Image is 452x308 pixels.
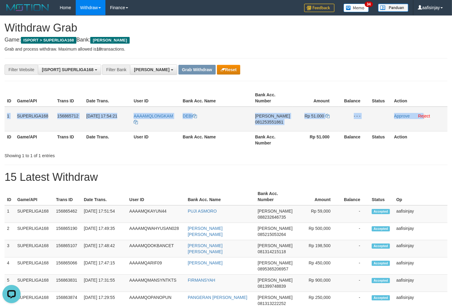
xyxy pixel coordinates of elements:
th: Status [370,89,392,107]
a: DEBI [183,114,197,118]
td: SUPERLIGA168 [15,205,54,223]
span: [PERSON_NAME] [258,278,293,283]
span: [ISPORT] SUPERLIGA168 [42,67,93,72]
span: Accepted [372,226,390,231]
span: [PERSON_NAME] [258,226,293,231]
td: aafisinjay [394,205,447,223]
img: Button%20Memo.svg [344,4,369,12]
span: Copy 081253551861 to clipboard [255,120,283,124]
span: Copy 088232646735 to clipboard [258,215,286,220]
a: Reject [418,114,430,118]
th: Bank Acc. Number [255,188,295,205]
div: Showing 1 to 1 of 1 entries [5,150,184,159]
span: Copy 081314215118 to clipboard [258,249,286,254]
td: 156865190 [54,223,81,240]
span: 34 [365,2,373,7]
th: Rp 51.000 [292,131,339,148]
th: Op [394,188,447,205]
td: SUPERLIGA168 [15,223,54,240]
td: SUPERLIGA168 [15,275,54,292]
th: Trans ID [55,131,84,148]
td: 1 [5,107,15,131]
th: Action [392,131,447,148]
th: User ID [127,188,185,205]
strong: 10 [96,47,101,51]
th: ID [5,188,15,205]
td: Rp 198,500 [295,240,340,257]
th: Status [369,188,394,205]
td: AAAAMQARIF09 [127,257,185,275]
td: AAAAMQWAHYUSAN028 [127,223,185,240]
th: Bank Acc. Name [180,131,253,148]
th: User ID [131,89,180,107]
a: PANGERAN [PERSON_NAME] [188,295,248,300]
span: Copy 081313222252 to clipboard [258,301,286,306]
th: ID [5,131,15,148]
span: AAAAMQLONGKAM [134,114,173,118]
span: Accepted [372,295,390,300]
img: Feedback.jpg [304,4,334,12]
th: Status [370,131,392,148]
th: Bank Acc. Number [253,131,292,148]
p: Grab and process withdraw. Maximum allowed is transactions. [5,46,447,52]
td: - [340,257,369,275]
h4: Game: Bank: [5,37,447,43]
span: ISPORT > SUPERLIGA168 [21,37,76,44]
span: Accepted [372,209,390,214]
button: Open LiveChat chat widget [2,2,21,21]
th: Amount [292,89,339,107]
td: aafisinjay [394,223,447,240]
td: [DATE] 17:48:42 [81,240,127,257]
th: Bank Acc. Name [180,89,253,107]
a: Copy 51000 to clipboard [325,114,330,118]
span: [PERSON_NAME] [255,114,290,118]
span: [PERSON_NAME] [258,295,293,300]
th: Game/API [15,131,55,148]
span: [PERSON_NAME] [258,260,293,265]
span: Rp 51.000 [304,114,324,118]
th: Balance [339,89,370,107]
th: Date Trans. [84,131,131,148]
td: - [340,205,369,223]
td: 156863831 [54,275,81,292]
button: [ISPORT] SUPERLIGA168 [38,65,101,75]
a: [PERSON_NAME] [188,260,223,265]
div: Filter Bank [102,65,130,75]
th: Trans ID [55,89,84,107]
h1: 15 Latest Withdraw [5,171,447,183]
th: Game/API [15,89,55,107]
a: AAAAMQLONGKAM [134,114,173,124]
td: Rp 59,000 [295,205,340,223]
span: Accepted [372,261,390,266]
td: AAAAMQKAYUN44 [127,205,185,223]
td: [DATE] 17:47:15 [81,257,127,275]
span: Accepted [372,278,390,283]
img: MOTION_logo.png [5,3,51,12]
td: - [340,223,369,240]
span: Accepted [372,243,390,249]
a: [PERSON_NAME] [PERSON_NAME] [188,226,223,237]
a: [PERSON_NAME] [PERSON_NAME] [188,243,223,254]
th: ID [5,89,15,107]
span: Copy 0895365206957 to clipboard [258,267,288,271]
h1: Withdraw Grab [5,22,447,34]
th: Balance [339,131,370,148]
th: User ID [131,131,180,148]
td: - [340,240,369,257]
span: Copy 085215053264 to clipboard [258,232,286,237]
button: Reset [217,65,240,75]
th: Bank Acc. Number [253,89,292,107]
td: aafisinjay [394,257,447,275]
td: AAAAMQDOKBANCET [127,240,185,257]
td: 156865462 [54,205,81,223]
span: [PERSON_NAME] [90,37,129,44]
td: - [340,275,369,292]
div: Filter Website [5,65,38,75]
td: 4 [5,257,15,275]
td: Rp 500,000 [295,223,340,240]
span: Copy 081399748839 to clipboard [258,284,286,289]
th: Date Trans. [81,188,127,205]
td: 156865107 [54,240,81,257]
td: 156865066 [54,257,81,275]
button: [PERSON_NAME] [130,65,177,75]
